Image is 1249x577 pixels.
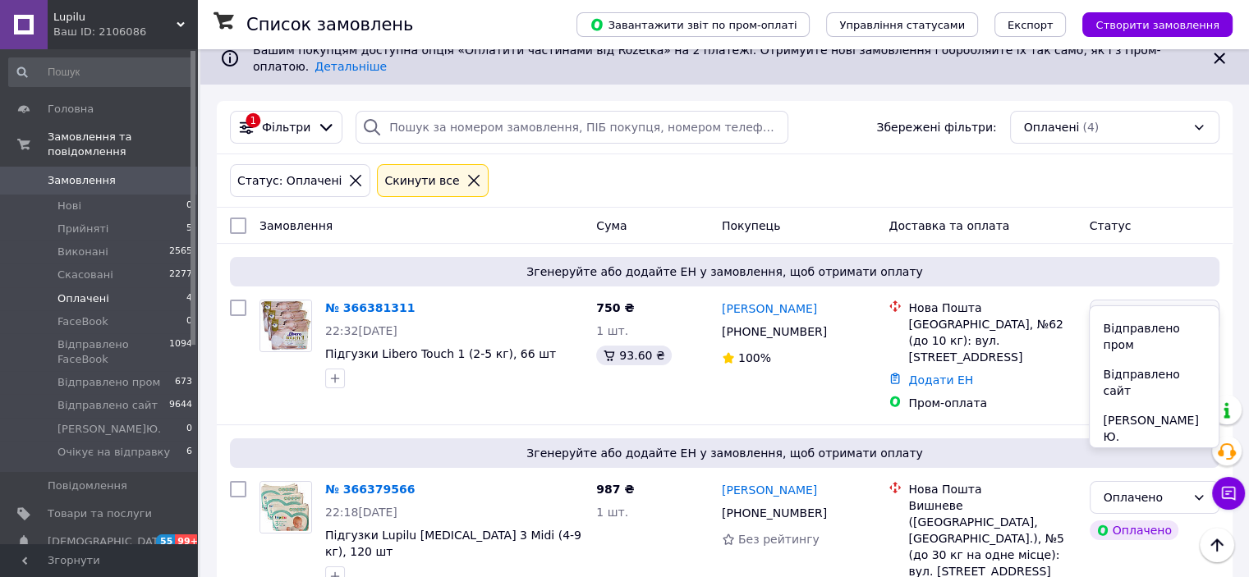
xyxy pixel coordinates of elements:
[576,12,810,37] button: Завантажити звіт по пром-оплаті
[48,173,116,188] span: Замовлення
[259,300,312,352] a: Фото товару
[596,346,671,365] div: 93.60 ₴
[596,219,627,232] span: Cума
[1212,477,1245,510] button: Чат з покупцем
[169,268,192,282] span: 2277
[236,445,1213,461] span: Згенеруйте або додайте ЕН у замовлення, щоб отримати оплату
[169,337,192,367] span: 1094
[1082,12,1233,37] button: Створити замовлення
[1090,520,1178,540] div: Оплачено
[48,102,94,117] span: Головна
[315,60,387,73] a: Детальніше
[325,347,556,360] a: Підгузки Libero Touch 1 (2-5 кг), 66 шт
[57,337,169,367] span: Відправлено FaceBook
[719,501,830,524] div: [PHONE_NUMBER]
[596,506,628,519] span: 1 шт.
[260,300,311,351] img: Фото товару
[53,10,177,25] span: Lupilu
[876,119,996,135] span: Збережені фільтри:
[1095,19,1219,31] span: Створити замовлення
[1024,119,1080,135] span: Оплачені
[48,534,169,549] span: [DEMOGRAPHIC_DATA]
[260,482,311,533] img: Фото товару
[381,172,462,190] div: Cкинути все
[169,398,192,413] span: 9644
[889,219,1009,232] span: Доставка та оплата
[590,17,797,32] span: Завантажити звіт по пром-оплаті
[722,482,817,498] a: [PERSON_NAME]
[908,395,1076,411] div: Пром-оплата
[738,533,820,546] span: Без рейтингу
[908,373,973,387] a: Додати ЕН
[246,15,413,34] h1: Список замовлень
[1090,219,1132,232] span: Статус
[839,19,965,31] span: Управління статусами
[156,534,175,548] span: 55
[57,375,160,390] span: Відправлено пром
[57,245,108,259] span: Виконані
[8,57,194,87] input: Пошук
[186,199,192,213] span: 0
[596,483,634,496] span: 987 ₴
[259,481,312,533] a: Фото товару
[57,199,81,213] span: Нові
[325,483,415,496] a: № 366379566
[57,422,161,437] span: [PERSON_NAME]Ю.
[1090,314,1218,359] li: Відправлено пром
[325,529,581,558] a: Підгузки Lupilu [MEDICAL_DATA] 3 Midi (4-9 кг), 120 шт
[259,219,333,232] span: Замовлення
[738,351,771,364] span: 100%
[186,222,192,236] span: 5
[236,263,1213,280] span: Згенеруйте або додайте ЕН у замовлення, щоб отримати оплату
[908,316,1076,365] div: [GEOGRAPHIC_DATA], №62 (до 10 кг): вул. [STREET_ADDRESS]
[234,172,345,190] div: Статус: Оплачені
[596,301,634,314] span: 750 ₴
[908,300,1076,316] div: Нова Пошта
[1090,359,1218,405] li: Відправлено сайт
[356,111,788,144] input: Пошук за номером замовлення, ПІБ покупця, номером телефону, Email, номером накладної
[53,25,197,39] div: Ваш ID: 2106086
[908,481,1076,497] div: Нова Пошта
[596,324,628,337] span: 1 шт.
[994,12,1067,37] button: Експорт
[325,506,397,519] span: 22:18[DATE]
[48,479,127,493] span: Повідомлення
[57,268,113,282] span: Скасовані
[1104,488,1186,506] div: Оплачено
[826,12,978,37] button: Управління статусами
[262,119,310,135] span: Фільтри
[57,222,108,236] span: Прийняті
[57,398,158,413] span: Відправлено сайт
[186,314,192,329] span: 0
[1090,405,1218,451] li: [PERSON_NAME]Ю.
[1200,528,1234,562] button: Наверх
[186,291,192,306] span: 4
[722,219,780,232] span: Покупець
[325,324,397,337] span: 22:32[DATE]
[1082,121,1099,134] span: (4)
[48,130,197,159] span: Замовлення та повідомлення
[57,445,170,460] span: Очікує на відправку
[719,320,830,343] div: [PHONE_NUMBER]
[57,314,108,329] span: FaceBook
[325,301,415,314] a: № 366381311
[186,445,192,460] span: 6
[48,506,152,521] span: Товари та послуги
[186,422,192,437] span: 0
[1066,17,1233,30] a: Створити замовлення
[169,245,192,259] span: 2565
[57,291,109,306] span: Оплачені
[1008,19,1054,31] span: Експорт
[175,375,192,390] span: 673
[722,300,817,317] a: [PERSON_NAME]
[175,534,202,548] span: 99+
